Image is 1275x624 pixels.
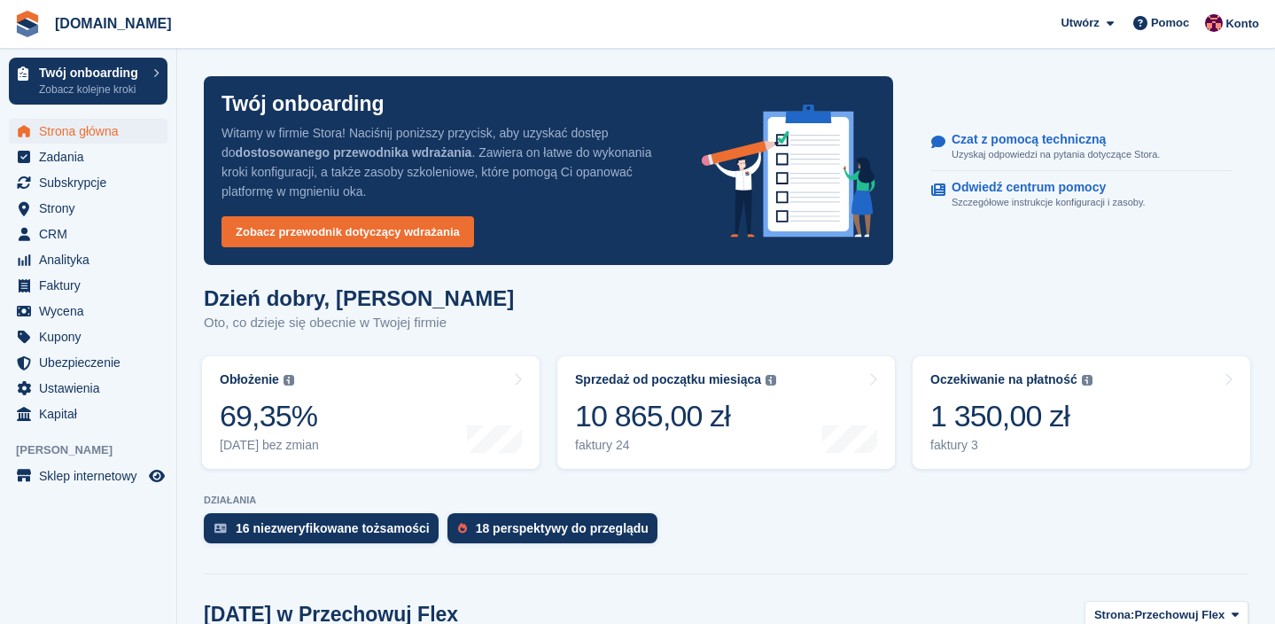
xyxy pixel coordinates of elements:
div: 1 350,00 zł [930,398,1092,434]
p: Twój onboarding [39,66,144,79]
span: Kupony [39,324,145,349]
p: Czat z pomocą techniczną [952,132,1146,147]
span: Ustawienia [39,376,145,401]
a: Oczekiwanie na płatność 1 350,00 zł faktury 3 [913,356,1250,469]
img: stora-icon-8386f47178a22dfd0bd8f6a31ec36ba5ce8667c1dd55bd0f319d3a0aa187defe.svg [14,11,41,37]
span: Kapitał [39,402,145,426]
span: Konto [1225,15,1259,33]
strong: dostosowanego przewodnika wdrażania [236,145,472,160]
a: Twój onboarding Zobacz kolejne kroki [9,58,167,105]
a: menu [9,376,167,401]
a: menu [9,324,167,349]
a: 18 perspektywy do przeglądu [447,513,666,552]
span: Analityka [39,247,145,272]
a: 16 niezweryfikowane tożsamości [204,513,447,552]
span: Subskrypcje [39,170,145,195]
span: Strona: [1094,606,1135,624]
a: Zobacz przewodnik dotyczący wdrażania [222,216,474,247]
a: menu [9,273,167,298]
p: Oto, co dzieje się obecnie w Twojej firmie [204,313,514,333]
a: menu [9,222,167,246]
span: CRM [39,222,145,246]
img: verify_identity-adf6edd0f0f0b5bbfe63781bf79b02c33cf7c696d77639b501bdc392416b5a36.svg [214,523,227,534]
span: Faktury [39,273,145,298]
div: 10 865,00 zł [575,398,776,434]
a: menu [9,350,167,375]
img: icon-info-grey-7440780725fd019a000dd9b08b2336e03edf1995a4989e88bcd33f0948082b44.svg [284,375,294,386]
p: Witamy w firmie Stora! Naciśnij poniższy przycisk, aby uzyskać dostęp do . Zawiera on łatwe do wy... [222,123,673,201]
p: Szczegółowe instrukcje konfiguracji i zasoby. [952,195,1146,210]
a: Sprzedaż od początku miesiąca 10 865,00 zł faktury 24 [557,356,895,469]
span: Wycena [39,299,145,324]
span: Strony [39,196,145,221]
div: Obłożenie [220,372,279,387]
img: Mateusz Kacwin [1205,14,1223,32]
div: [DATE] bez zmian [220,438,319,453]
a: Podgląd sklepu [146,465,167,487]
span: Pomoc [1151,14,1189,32]
span: Sklep internetowy [39,464,145,488]
div: faktury 3 [930,438,1092,453]
div: Oczekiwanie na płatność [930,372,1077,387]
p: DZIAŁANIA [204,495,1248,506]
span: Utwórz [1061,14,1099,32]
a: menu [9,119,167,144]
img: icon-info-grey-7440780725fd019a000dd9b08b2336e03edf1995a4989e88bcd33f0948082b44.svg [1082,375,1092,386]
a: menu [9,299,167,324]
img: icon-info-grey-7440780725fd019a000dd9b08b2336e03edf1995a4989e88bcd33f0948082b44.svg [766,375,776,386]
a: menu [9,402,167,426]
a: Odwiedź centrum pomocy Szczegółowe instrukcje konfiguracji i zasoby. [931,171,1232,219]
div: faktury 24 [575,438,776,453]
a: menu [9,247,167,272]
div: 69,35% [220,398,319,434]
div: 16 niezweryfikowane tożsamości [236,521,430,535]
a: menu [9,464,167,488]
span: Zadania [39,144,145,169]
span: Przechowuj Flex [1134,606,1224,624]
a: menu [9,170,167,195]
span: [PERSON_NAME] [16,441,176,459]
span: Ubezpieczenie [39,350,145,375]
img: prospect-51fa495bee0391a8d652442698ab0144808aea92771e9ea1ae160a38d050c398.svg [458,523,467,534]
p: Odwiedź centrum pomocy [952,180,1131,195]
p: Uzyskaj odpowiedzi na pytania dotyczące Stora. [952,147,1160,162]
span: Strona główna [39,119,145,144]
a: [DOMAIN_NAME] [48,9,179,38]
h1: Dzień dobry, [PERSON_NAME] [204,286,514,310]
div: Sprzedaż od początku miesiąca [575,372,761,387]
div: 18 perspektywy do przeglądu [476,521,649,535]
a: Czat z pomocą techniczną Uzyskaj odpowiedzi na pytania dotyczące Stora. [931,123,1232,172]
img: onboarding-info-6c161a55d2c0e0a8cae90662b2fe09162a5109e8cc188191df67fb4f79e88e88.svg [702,105,875,238]
a: Obłożenie 69,35% [DATE] bez zmian [202,356,540,469]
p: Twój onboarding [222,94,385,114]
a: menu [9,196,167,221]
p: Zobacz kolejne kroki [39,82,144,97]
a: menu [9,144,167,169]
